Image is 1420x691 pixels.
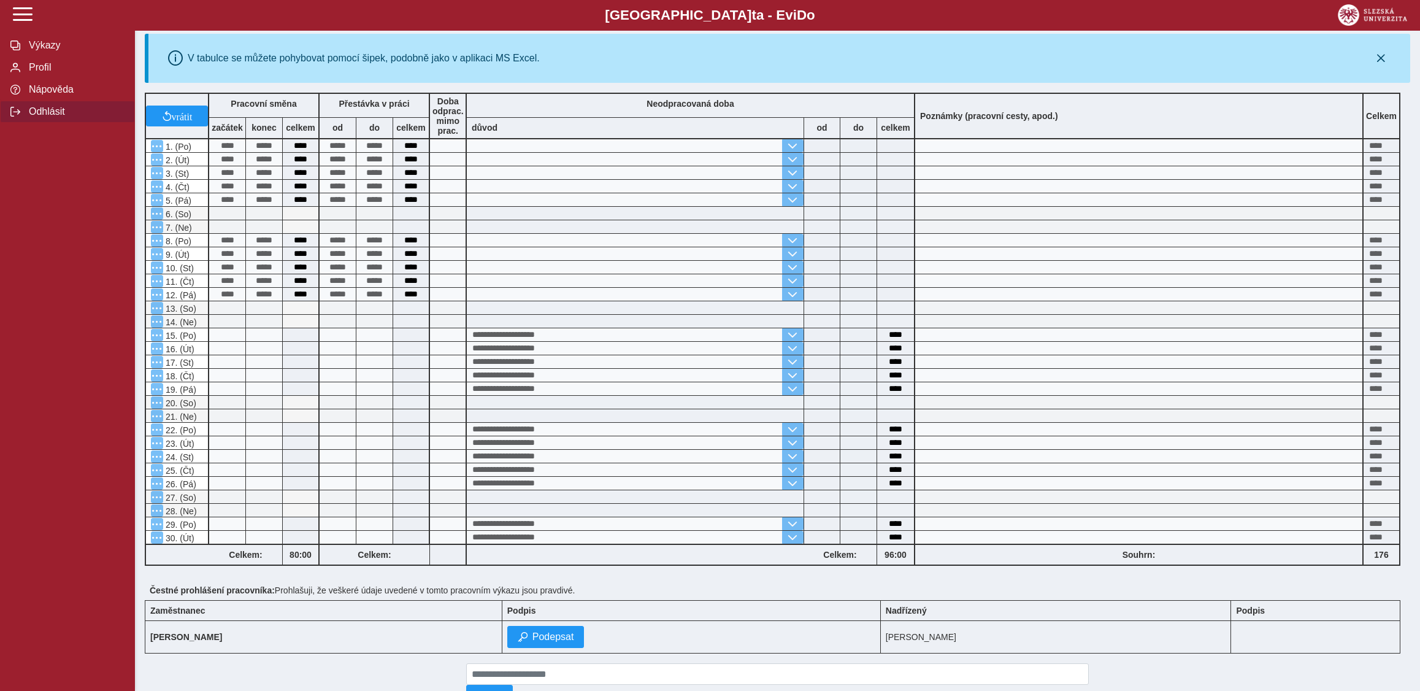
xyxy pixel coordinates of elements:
[320,123,356,133] b: od
[163,520,196,530] span: 29. (Po)
[151,140,163,152] button: Menu
[151,207,163,220] button: Menu
[163,182,190,192] span: 4. (Čt)
[150,606,205,616] b: Zaměstnanec
[188,53,540,64] div: V tabulce se můžete pohybovat pomocí šipek, podobně jako v aplikaci MS Excel.
[151,221,163,233] button: Menu
[163,317,197,327] span: 14. (Ne)
[145,581,1410,600] div: Prohlašuji, že veškeré údaje uvedené v tomto pracovním výkazu jsou pravdivé.
[507,626,585,648] button: Podepsat
[807,7,815,23] span: o
[877,123,914,133] b: celkem
[151,504,163,517] button: Menu
[163,466,194,476] span: 25. (Čt)
[283,550,318,560] b: 80:00
[356,123,393,133] b: do
[163,155,190,165] span: 2. (Út)
[151,410,163,422] button: Menu
[151,167,163,179] button: Menu
[1338,4,1407,26] img: logo_web_su.png
[163,196,191,206] span: 5. (Pá)
[163,223,192,233] span: 7. (Ne)
[1364,550,1399,560] b: 176
[1236,606,1265,616] b: Podpis
[151,423,163,436] button: Menu
[150,585,275,595] b: Čestné prohlášení pracovníka:
[163,209,191,219] span: 6. (So)
[151,437,163,449] button: Menu
[151,315,163,328] button: Menu
[151,396,163,409] button: Menu
[151,288,163,301] button: Menu
[37,7,1383,23] b: [GEOGRAPHIC_DATA] a - Evi
[151,477,163,490] button: Menu
[163,290,196,300] span: 12. (Pá)
[320,550,429,560] b: Celkem:
[151,369,163,382] button: Menu
[163,263,194,273] span: 10. (St)
[163,425,196,435] span: 22. (Po)
[797,7,807,23] span: D
[151,342,163,355] button: Menu
[151,194,163,206] button: Menu
[163,385,196,395] span: 19. (Pá)
[151,275,163,287] button: Menu
[163,371,194,381] span: 18. (Čt)
[163,533,194,543] span: 30. (Út)
[151,464,163,476] button: Menu
[209,550,282,560] b: Celkem:
[163,169,189,179] span: 3. (St)
[163,506,197,516] span: 28. (Ne)
[283,123,318,133] b: celkem
[151,261,163,274] button: Menu
[163,277,194,287] span: 11. (Čt)
[163,236,191,246] span: 8. (Po)
[150,632,222,642] b: [PERSON_NAME]
[915,111,1063,121] b: Poznámky (pracovní cesty, apod.)
[804,550,877,560] b: Celkem:
[432,96,464,136] b: Doba odprac. mimo prac.
[1366,111,1397,121] b: Celkem
[163,452,194,462] span: 24. (St)
[532,631,574,643] span: Podepsat
[146,106,208,126] button: vrátit
[472,123,497,133] b: důvod
[877,550,914,560] b: 96:00
[880,621,1231,654] td: [PERSON_NAME]
[163,493,196,503] span: 27. (So)
[163,142,191,152] span: 1. (Po)
[151,248,163,260] button: Menu
[151,356,163,368] button: Menu
[151,491,163,503] button: Menu
[151,450,163,463] button: Menu
[151,234,163,247] button: Menu
[25,106,125,117] span: Odhlásit
[339,99,409,109] b: Přestávka v práci
[151,531,163,544] button: Menu
[1123,550,1156,560] b: Souhrn:
[151,383,163,395] button: Menu
[393,123,429,133] b: celkem
[172,111,193,121] span: vrátit
[163,250,190,260] span: 9. (Út)
[163,398,196,408] span: 20. (So)
[840,123,877,133] b: do
[25,62,125,73] span: Profil
[163,479,196,489] span: 26. (Pá)
[231,99,296,109] b: Pracovní směna
[151,180,163,193] button: Menu
[163,344,194,354] span: 16. (Út)
[647,99,734,109] b: Neodpracovaná doba
[163,331,196,341] span: 15. (Po)
[507,606,536,616] b: Podpis
[25,84,125,95] span: Nápověda
[804,123,840,133] b: od
[163,304,196,314] span: 13. (So)
[751,7,756,23] span: t
[151,302,163,314] button: Menu
[151,153,163,166] button: Menu
[151,329,163,341] button: Menu
[163,412,197,422] span: 21. (Ne)
[246,123,282,133] b: konec
[886,606,927,616] b: Nadřízený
